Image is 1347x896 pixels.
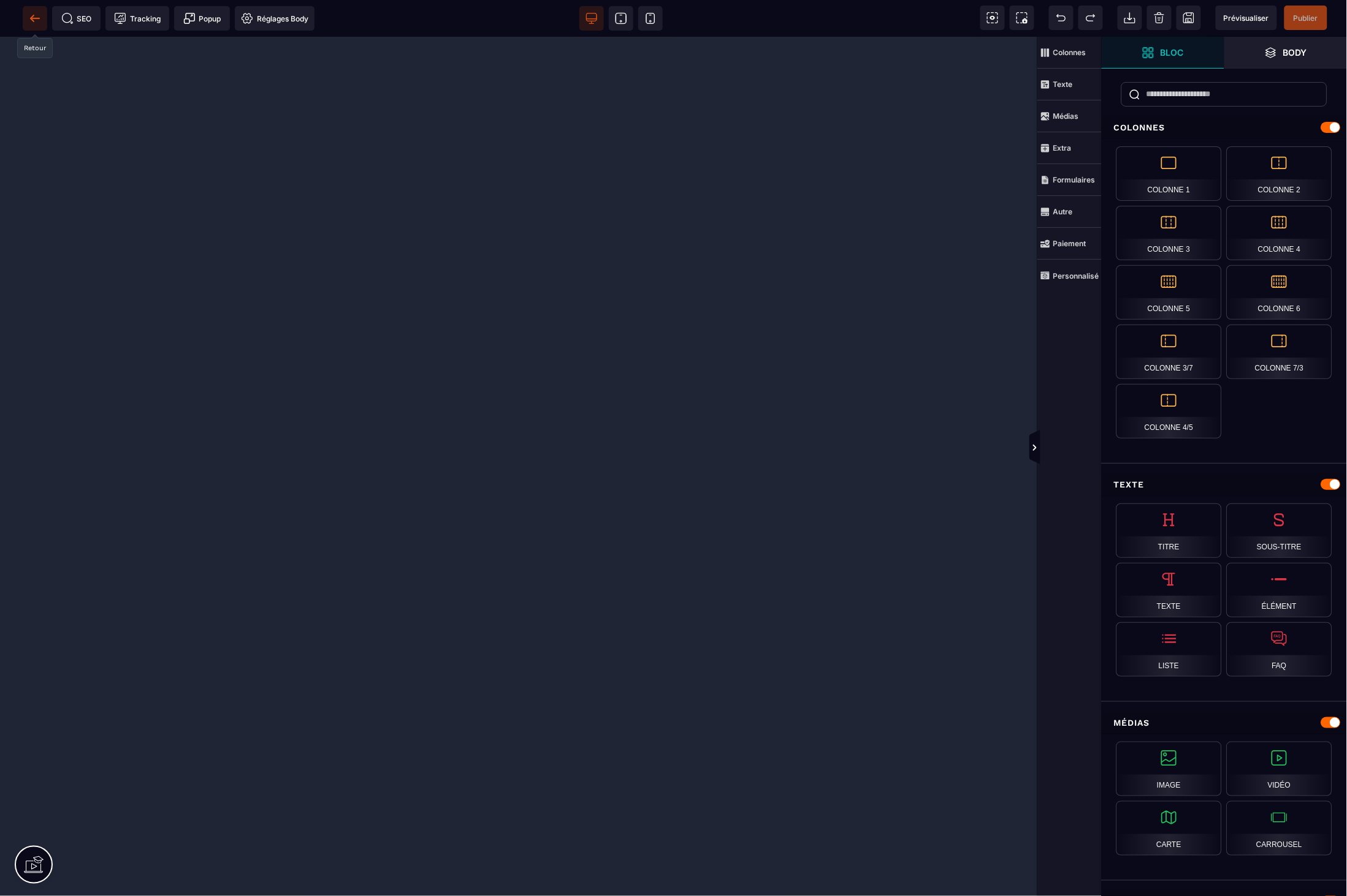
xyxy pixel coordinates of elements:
span: Voir mobile [638,6,663,31]
div: Sous-titre [1227,503,1332,558]
span: Importer [1118,6,1142,30]
strong: Personnalisé [1053,271,1099,280]
span: Texte [1037,69,1102,100]
span: Autre [1037,196,1102,228]
span: Extra [1037,132,1102,164]
span: Publier [1294,13,1318,23]
strong: Body [1283,48,1307,57]
span: Popup [183,12,221,24]
div: Élément [1227,563,1332,617]
strong: Extra [1053,143,1072,152]
strong: Texte [1053,80,1073,89]
span: Voir tablette [609,6,633,31]
div: Liste [1116,622,1222,677]
span: Réglages Body [241,12,308,24]
div: Image [1116,742,1222,796]
span: Médias [1037,100,1102,132]
span: Favicon [235,6,315,31]
span: Nettoyage [1147,6,1172,30]
strong: Bloc [1161,48,1184,57]
strong: Paiement [1053,239,1086,248]
span: Créer une alerte modale [174,6,230,31]
strong: Colonnes [1053,48,1086,57]
span: SEO [61,12,92,24]
div: Colonne 2 [1227,146,1332,201]
span: Ouvrir les calques [1224,37,1347,69]
span: Voir bureau [579,6,604,31]
div: Carrousel [1227,801,1332,856]
span: Retour [23,6,47,31]
span: Métadata SEO [52,6,101,31]
span: Tracking [114,12,161,24]
span: Prévisualiser [1224,13,1269,23]
div: Carte [1116,801,1222,856]
span: Enregistrer [1177,6,1201,30]
span: Ouvrir les blocs [1102,37,1224,69]
div: Colonnes [1102,116,1347,139]
span: Formulaires [1037,164,1102,196]
span: Colonnes [1037,37,1102,69]
div: Texte [1116,563,1222,617]
div: Colonne 5 [1116,265,1222,320]
span: Rétablir [1078,6,1103,30]
strong: Formulaires [1053,175,1096,184]
span: Paiement [1037,228,1102,260]
div: Texte [1102,473,1347,496]
div: Colonne 1 [1116,146,1222,201]
span: Personnalisé [1037,260,1102,292]
span: Défaire [1049,6,1074,30]
span: Aperçu [1216,6,1277,30]
div: Titre [1116,503,1222,558]
div: Colonne 4 [1227,206,1332,260]
span: Voir les composants [980,6,1005,30]
div: Colonne 3/7 [1116,325,1222,379]
div: Colonne 3 [1116,206,1222,260]
strong: Autre [1053,207,1073,216]
div: FAQ [1227,622,1332,677]
strong: Médias [1053,111,1079,121]
span: Enregistrer le contenu [1284,6,1327,30]
div: Médias [1102,712,1347,734]
span: Capture d'écran [1010,6,1034,30]
span: Code de suivi [105,6,169,31]
span: Afficher les vues [1102,430,1114,467]
div: Colonne 6 [1227,265,1332,320]
div: Vidéo [1227,742,1332,796]
div: Colonne 4/5 [1116,384,1222,439]
div: Colonne 7/3 [1227,325,1332,379]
